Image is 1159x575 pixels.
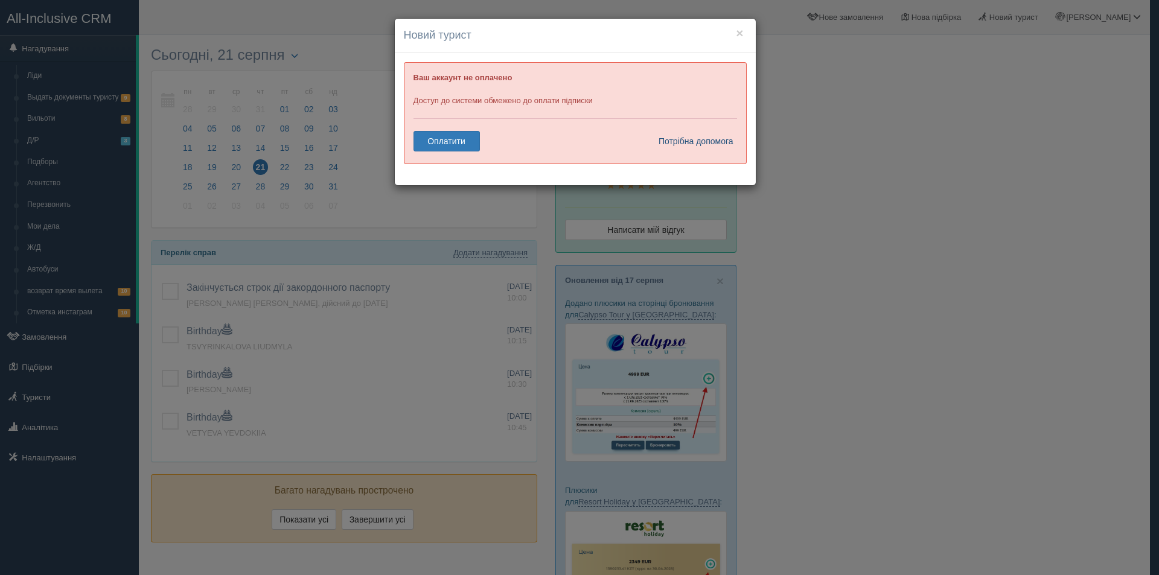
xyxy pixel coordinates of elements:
a: Оплатити [413,131,480,151]
a: Потрібна допомога [651,131,734,151]
button: × [736,27,743,39]
b: Ваш аккаунт не оплачено [413,73,512,82]
div: Доступ до системи обмежено до оплати підписки [404,62,747,164]
h4: Новий турист [404,28,747,43]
